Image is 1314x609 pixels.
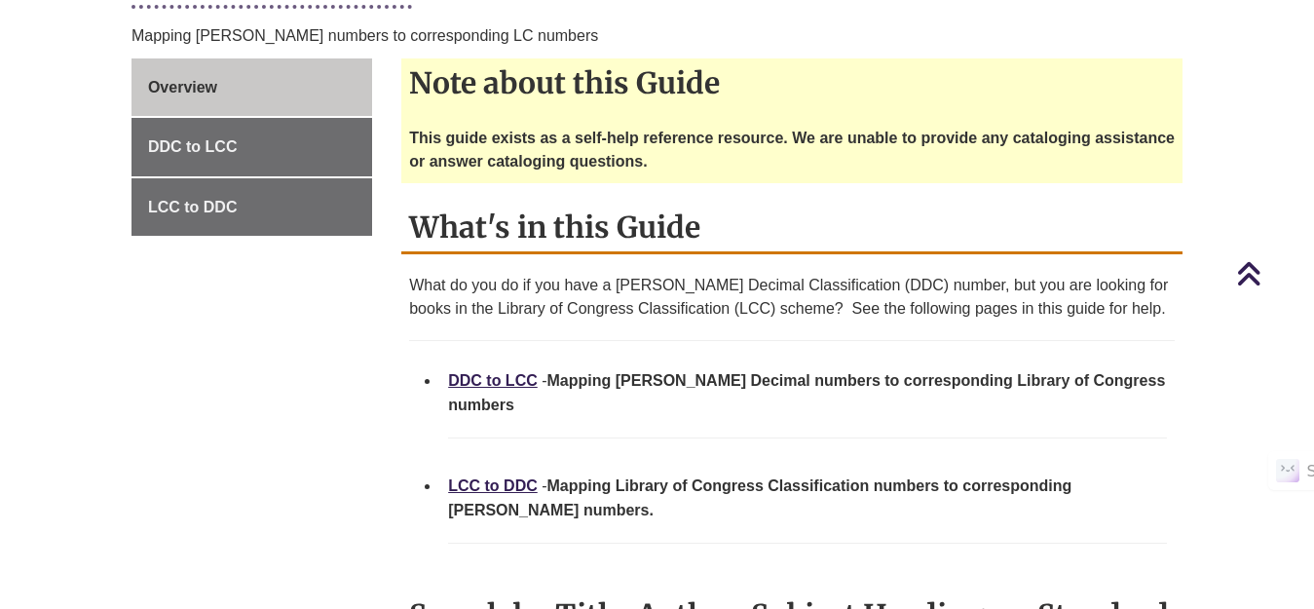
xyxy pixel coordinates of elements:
strong: Mapping [PERSON_NAME] Decimal numbers to corresponding Library of Congress numbers [448,372,1165,414]
li: - [440,466,1175,571]
span: Mapping [PERSON_NAME] numbers to corresponding LC numbers [131,27,598,44]
a: LCC to DDC [448,477,538,494]
strong: Mapping Library of Congress Classification numbers to corresponding [PERSON_NAME] numbers. [448,477,1071,519]
a: DDC to LCC [131,118,372,176]
span: LCC to DDC [148,199,238,215]
li: - [440,361,1175,466]
div: Guide Page Menu [131,58,372,237]
span: Overview [148,79,217,95]
a: DDC to LCC [448,372,538,389]
a: Back to Top [1236,260,1309,286]
a: Overview [131,58,372,117]
strong: This guide exists as a self-help reference resource. We are unable to provide any cataloging assi... [409,130,1175,170]
p: What do you do if you have a [PERSON_NAME] Decimal Classification (DDC) number, but you are looki... [409,274,1175,321]
h2: Note about this Guide [401,58,1183,107]
a: LCC to DDC [131,178,372,237]
h2: What's in this Guide [401,203,1183,254]
span: DDC to LCC [148,138,238,155]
